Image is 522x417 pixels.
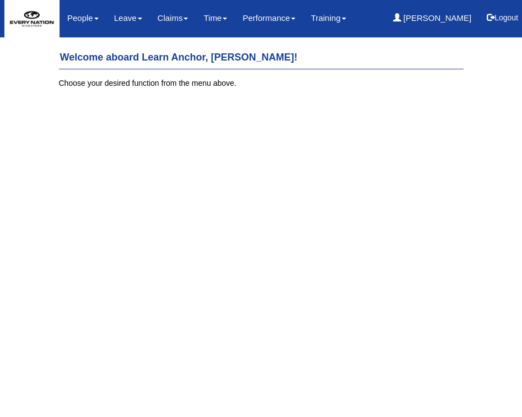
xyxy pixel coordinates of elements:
[114,6,142,31] a: Leave
[59,78,464,89] p: Choose your desired function from the menu above.
[4,1,60,37] img: 2Q==
[393,6,472,31] a: [PERSON_NAME]
[67,6,99,31] a: People
[59,47,464,69] h4: Welcome aboard Learn Anchor, [PERSON_NAME]!
[158,6,189,31] a: Claims
[476,373,511,406] iframe: chat widget
[243,6,295,31] a: Performance
[311,6,346,31] a: Training
[203,6,227,31] a: Time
